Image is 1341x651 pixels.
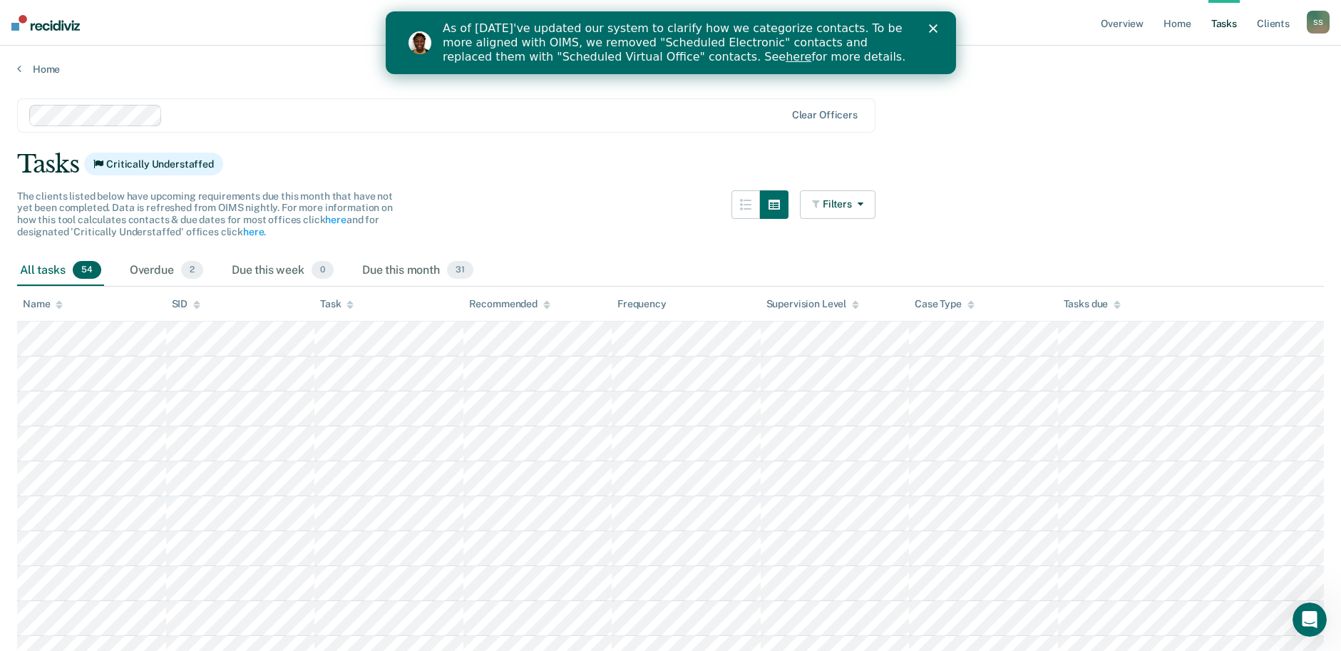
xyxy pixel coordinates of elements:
span: 0 [312,261,334,280]
div: Due this week0 [229,255,336,287]
button: Filters [800,190,875,219]
a: here [325,214,346,225]
div: All tasks54 [17,255,104,287]
div: Tasks due [1064,298,1121,310]
img: Recidiviz [11,15,80,31]
div: Task [320,298,354,310]
span: 2 [181,261,203,280]
iframe: Intercom live chat banner [386,11,956,74]
div: Close [543,13,558,21]
a: here [243,226,264,237]
div: Clear officers [792,109,858,121]
iframe: Intercom live chat [1293,603,1327,637]
a: here [400,39,426,52]
div: Frequency [617,298,667,310]
div: Name [23,298,63,310]
span: Critically Understaffed [84,153,223,175]
div: Case Type [915,298,975,310]
div: Recommended [469,298,550,310]
div: Supervision Level [766,298,860,310]
button: SS [1307,11,1330,34]
div: Due this month31 [359,255,476,287]
span: 54 [73,261,101,280]
div: S S [1307,11,1330,34]
a: Home [17,63,1324,76]
div: Tasks [17,150,1324,179]
span: The clients listed below have upcoming requirements due this month that have not yet been complet... [17,190,393,237]
div: SID [172,298,201,310]
div: Overdue2 [127,255,206,287]
span: 31 [447,261,473,280]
